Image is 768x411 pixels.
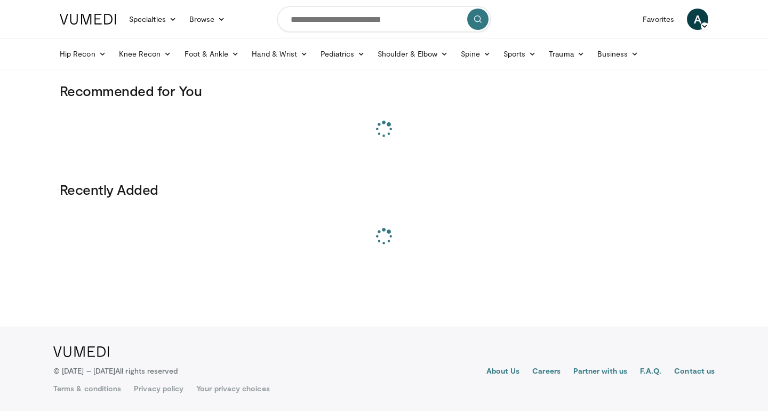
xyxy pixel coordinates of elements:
[60,181,708,198] h3: Recently Added
[532,366,561,378] a: Careers
[371,43,454,65] a: Shoulder & Elbow
[486,366,520,378] a: About Us
[178,43,246,65] a: Foot & Ankle
[277,6,491,32] input: Search topics, interventions
[183,9,232,30] a: Browse
[640,366,661,378] a: F.A.Q.
[53,43,113,65] a: Hip Recon
[60,14,116,25] img: VuMedi Logo
[113,43,178,65] a: Knee Recon
[636,9,681,30] a: Favorites
[454,43,497,65] a: Spine
[123,9,183,30] a: Specialties
[687,9,708,30] a: A
[60,82,708,99] h3: Recommended for You
[542,43,591,65] a: Trauma
[134,383,183,394] a: Privacy policy
[573,366,627,378] a: Partner with us
[53,346,109,357] img: VuMedi Logo
[53,366,178,376] p: © [DATE] – [DATE]
[245,43,314,65] a: Hand & Wrist
[314,43,371,65] a: Pediatrics
[196,383,269,394] a: Your privacy choices
[674,366,715,378] a: Contact us
[115,366,178,375] span: All rights reserved
[591,43,645,65] a: Business
[497,43,543,65] a: Sports
[53,383,121,394] a: Terms & conditions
